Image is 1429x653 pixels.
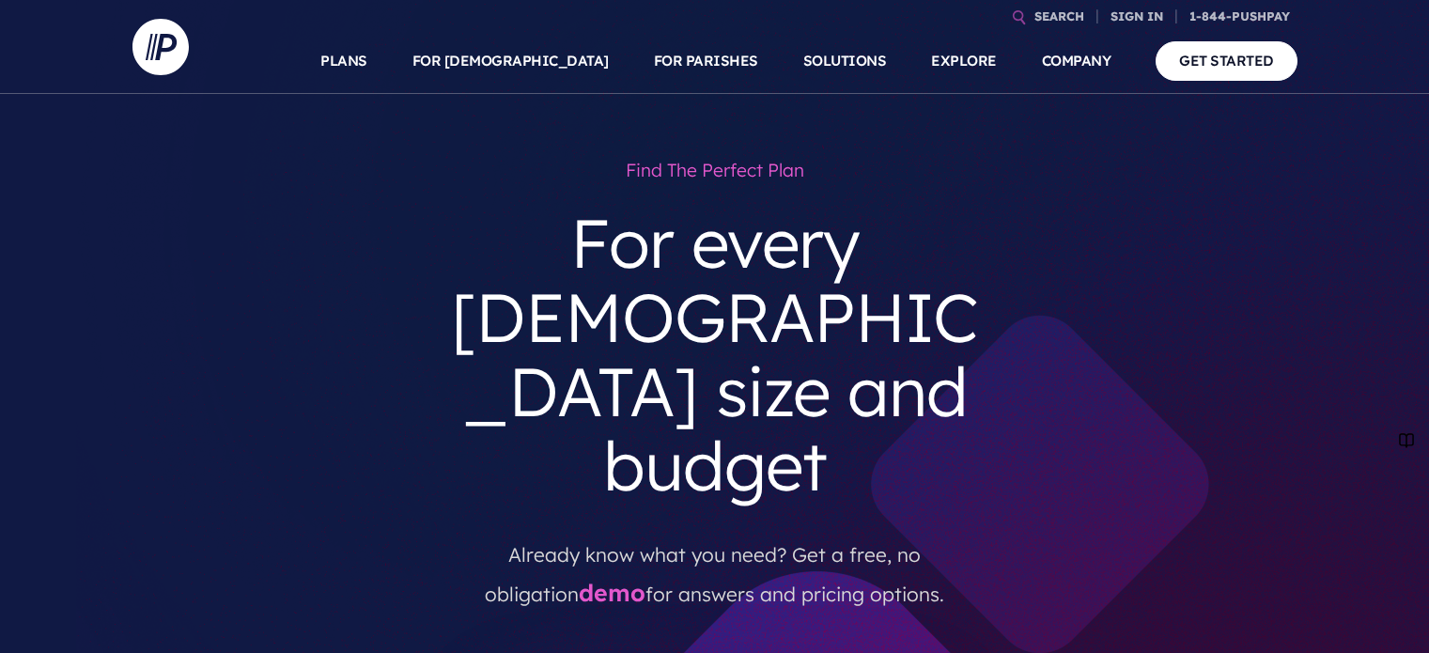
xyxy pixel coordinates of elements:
[803,28,887,94] a: SOLUTIONS
[431,191,999,519] h3: For every [DEMOGRAPHIC_DATA] size and budget
[445,519,985,614] p: Already know what you need? Get a free, no obligation for answers and pricing options.
[431,150,999,191] h1: Find the perfect plan
[412,28,609,94] a: FOR [DEMOGRAPHIC_DATA]
[579,578,645,607] a: demo
[1042,28,1111,94] a: COMPANY
[1156,41,1297,80] a: GET STARTED
[931,28,997,94] a: EXPLORE
[320,28,367,94] a: PLANS
[654,28,758,94] a: FOR PARISHES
